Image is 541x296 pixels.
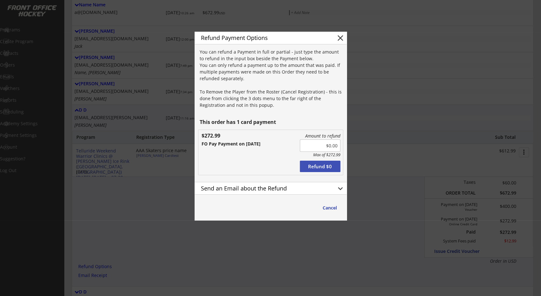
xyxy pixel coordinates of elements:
[336,184,345,193] button: keyboard_arrow_down
[300,152,340,158] div: Max of $272.99
[300,133,340,139] div: Amount to refund
[336,33,345,43] button: close
[201,185,326,191] div: Send an Email about the Refund
[202,142,293,146] div: FO Pay Payment on [DATE]
[316,202,343,214] button: Cancel
[200,48,343,108] div: You can refund a Payment in full or partial - just type the amount to refund in the input box bes...
[300,161,340,172] button: Refund $0
[202,133,234,138] div: $272.99
[200,119,343,125] div: This order has 1 card payment
[201,35,326,41] div: Refund Payment Options
[300,139,340,152] input: Amount to refund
